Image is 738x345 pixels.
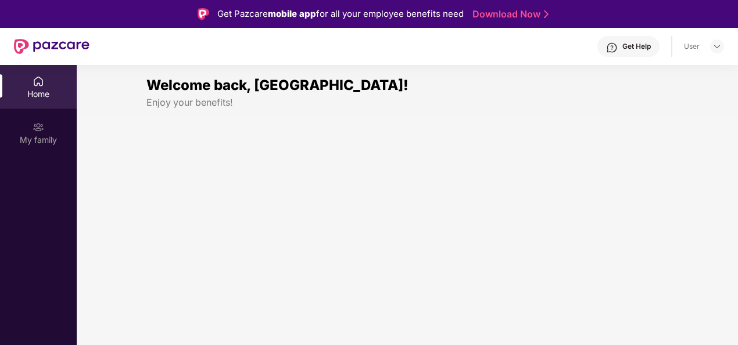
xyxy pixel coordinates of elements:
[33,76,44,87] img: svg+xml;base64,PHN2ZyBpZD0iSG9tZSIgeG1sbnM9Imh0dHA6Ly93d3cudzMub3JnLzIwMDAvc3ZnIiB3aWR0aD0iMjAiIG...
[217,7,464,21] div: Get Pazcare for all your employee benefits need
[544,8,549,20] img: Stroke
[33,121,44,133] img: svg+xml;base64,PHN2ZyB3aWR0aD0iMjAiIGhlaWdodD0iMjAiIHZpZXdCb3g9IjAgMCAyMCAyMCIgZmlsbD0ibm9uZSIgeG...
[606,42,618,53] img: svg+xml;base64,PHN2ZyBpZD0iSGVscC0zMngzMiIgeG1sbnM9Imh0dHA6Ly93d3cudzMub3JnLzIwMDAvc3ZnIiB3aWR0aD...
[146,96,668,109] div: Enjoy your benefits!
[712,42,722,51] img: svg+xml;base64,PHN2ZyBpZD0iRHJvcGRvd24tMzJ4MzIiIHhtbG5zPSJodHRwOi8vd3d3LnczLm9yZy8yMDAwL3N2ZyIgd2...
[14,39,89,54] img: New Pazcare Logo
[146,77,409,94] span: Welcome back, [GEOGRAPHIC_DATA]!
[622,42,651,51] div: Get Help
[684,42,700,51] div: User
[472,8,545,20] a: Download Now
[198,8,209,20] img: Logo
[268,8,316,19] strong: mobile app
